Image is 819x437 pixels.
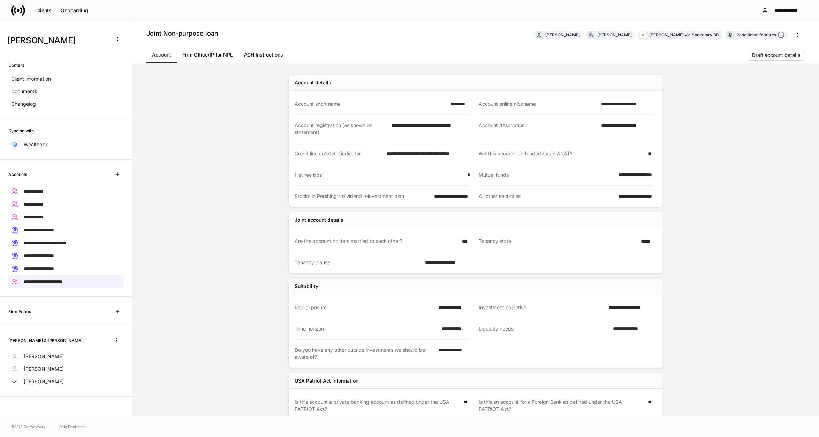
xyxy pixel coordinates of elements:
div: Investment objective [479,304,605,311]
a: Account [146,46,177,63]
div: Stocks in Pershing's dividend reinvestment plan [295,193,430,200]
a: [PERSON_NAME] [8,375,124,388]
div: [PERSON_NAME] [545,31,580,38]
a: ACH Instructions [238,46,289,63]
div: Flat fee bps [295,171,463,178]
h6: Firm Forms [8,308,31,315]
p: Documents [11,88,37,95]
h6: Syncing with [8,127,34,134]
a: [PERSON_NAME] [8,363,124,375]
div: Draft account details [752,53,801,58]
div: 2 additional features [737,31,784,39]
div: Onboarding [61,8,88,13]
div: Is this account a private banking account as defined under the USA PATRIOT Act? [295,399,460,413]
h4: Joint Non-purpose loan [146,29,218,38]
p: [PERSON_NAME] [24,353,64,360]
div: Is this an account for a Foreign Bank as defined under the USA PATRIOT Act? [479,399,644,413]
h3: [PERSON_NAME] [7,35,108,46]
a: Client information [8,73,124,85]
div: [PERSON_NAME] via Sanctuary BD [649,31,719,38]
span: © 2025 OneAdvisory [11,424,45,429]
div: Clients [35,8,52,13]
div: Tenancy state [479,238,637,245]
div: Risk exposure [295,304,434,311]
div: Liquidity needs [479,325,609,333]
p: Client information [11,75,51,82]
button: Draft account details [748,50,805,61]
div: Will this account be funded by an ACAT? [479,150,644,157]
a: Changelog [8,98,124,110]
div: Time horizon [295,325,438,332]
h6: Accounts [8,171,27,178]
h6: Content [8,62,24,68]
div: All other securities [479,193,614,200]
p: [PERSON_NAME] [24,365,64,372]
div: Suitability [295,283,318,290]
div: Account description [479,122,597,136]
h6: [PERSON_NAME] & [PERSON_NAME] [8,337,82,344]
div: Do you have any other outside investments we should be aware of? [295,347,434,361]
a: Documents [8,85,124,98]
div: [PERSON_NAME] [597,31,632,38]
p: [PERSON_NAME] [24,378,64,385]
div: Are the account holders married to each other? [295,238,458,245]
div: USA Patriot Act information [295,377,358,384]
div: Account details [295,79,331,86]
div: Account registration (as shown on statement) [295,122,387,136]
button: Clients [31,5,56,16]
p: Changelog [11,101,36,108]
div: Joint account details [295,216,343,223]
a: Data Disclaimer [59,424,85,429]
div: Account online nickname [479,101,597,108]
a: [PERSON_NAME] [8,350,124,363]
a: Wealthbox [8,138,124,151]
div: Mutual funds [479,171,614,178]
div: Tenancy clause [295,259,421,266]
p: Wealthbox [24,141,48,148]
button: Onboarding [56,5,93,16]
div: Account short name [295,101,446,108]
div: Credit line collateral indicator [295,150,382,157]
a: Firm Office/IP for NPL [177,46,238,63]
